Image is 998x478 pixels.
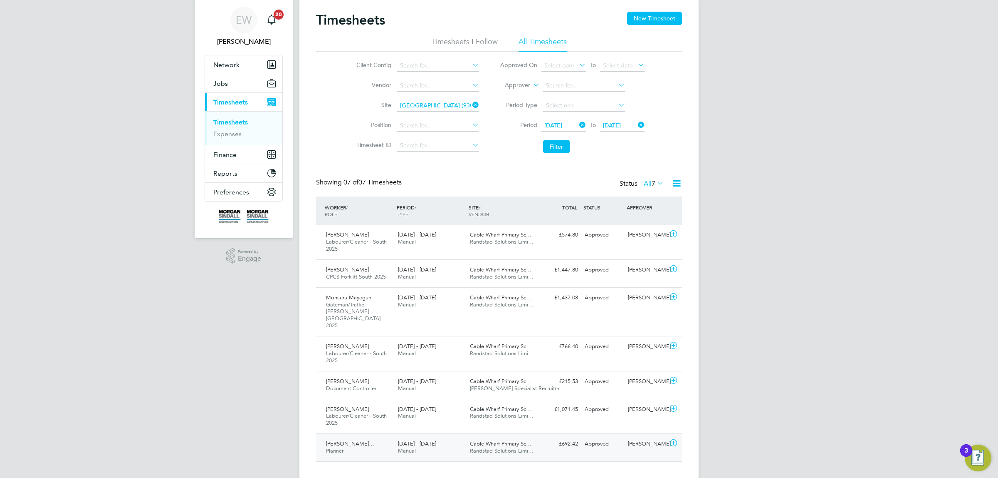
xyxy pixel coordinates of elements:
a: Powered byEngage [226,248,262,264]
span: [PERSON_NAME] [326,378,369,385]
span: Randstad Solutions Limi… [470,350,534,357]
span: [DATE] - [DATE] [398,231,436,238]
span: / [415,204,416,211]
span: Randstad Solutions Limi… [470,412,534,419]
div: Approved [581,263,625,277]
span: Manual [398,385,416,392]
div: Timesheets [205,111,282,145]
span: Jobs [213,80,228,87]
span: Emma Wells [205,37,283,47]
span: Randstad Solutions Limi… [470,238,534,245]
span: Gateman/Traffic [PERSON_NAME] [GEOGRAPHIC_DATA] 2025 [326,301,380,329]
label: Site [354,101,391,109]
span: Manual [398,412,416,419]
label: Approved On [500,61,537,69]
div: APPROVER [625,200,668,215]
button: Finance [205,145,282,164]
span: Manual [398,301,416,308]
li: All Timesheets [519,37,567,52]
span: Cable Wharf Primary Sc… [470,343,531,350]
span: [PERSON_NAME] [326,231,369,238]
input: Search for... [397,120,479,132]
div: Showing [316,178,403,187]
div: £1,071.45 [538,403,581,416]
label: All [644,179,664,188]
div: Status [620,178,665,190]
span: Labourer/Cleaner - South 2025 [326,238,387,252]
div: [PERSON_NAME] [625,403,668,416]
button: Network [205,55,282,74]
div: £1,447.80 [538,263,581,277]
span: Cable Wharf Primary Sc… [470,231,531,238]
span: [DATE] [544,122,562,129]
span: CPCS Forklift South 2025 [326,273,386,280]
span: [DATE] [603,122,621,129]
span: Labourer/Cleaner - South 2025 [326,412,387,426]
label: Approver [493,81,530,90]
span: Manual [398,447,416,454]
button: New Timesheet [627,12,682,25]
div: [PERSON_NAME] [625,437,668,451]
span: 07 Timesheets [343,178,402,187]
span: TOTAL [562,204,577,211]
div: £692.42 [538,437,581,451]
span: Manual [398,273,416,280]
span: Timesheets [213,98,248,106]
span: Cable Wharf Primary Sc… [470,294,531,301]
span: Manual [398,350,416,357]
span: Randstad Solutions Limi… [470,273,534,280]
button: Preferences [205,183,282,201]
input: Search for... [397,80,479,92]
span: Randstad Solutions Limi… [470,301,534,308]
span: Cable Wharf Primary Sc… [470,406,531,413]
span: Cable Wharf Primary Sc… [470,440,531,447]
span: Cable Wharf Primary Sc… [470,378,531,385]
h2: Timesheets [316,12,385,28]
input: Search for... [543,80,625,92]
span: Document Controller [326,385,376,392]
span: 20 [274,10,284,20]
label: Client Config [354,61,391,69]
button: Filter [543,140,570,153]
li: Timesheets I Follow [432,37,498,52]
span: [DATE] - [DATE] [398,440,436,447]
div: 3 [964,451,968,461]
div: [PERSON_NAME] [625,228,668,242]
div: SITE [467,200,539,222]
label: Timesheet ID [354,141,391,149]
span: 07 of [343,178,358,187]
button: Jobs [205,74,282,92]
span: Cable Wharf Primary Sc… [470,266,531,273]
span: [DATE] - [DATE] [398,294,436,301]
span: Engage [238,255,261,262]
span: [PERSON_NAME] [326,343,369,350]
span: [DATE] - [DATE] [398,343,436,350]
div: [PERSON_NAME] [625,263,668,277]
img: morgansindall-logo-retina.png [219,210,269,223]
span: ROLE [325,211,337,217]
span: TYPE [397,211,408,217]
button: Open Resource Center, 3 new notifications [965,445,991,471]
span: Powered by [238,248,261,255]
span: VENDOR [469,211,489,217]
div: Approved [581,291,625,305]
span: [PERSON_NAME] [326,406,369,413]
span: [DATE] - [DATE] [398,266,436,273]
span: Planner [326,447,343,454]
span: Select date [544,62,574,69]
div: £574.80 [538,228,581,242]
span: Preferences [213,188,249,196]
div: Approved [581,228,625,242]
span: Monsuru Mayegun [326,294,371,301]
span: Network [213,61,240,69]
div: £1,437.08 [538,291,581,305]
div: [PERSON_NAME] [625,340,668,354]
input: Search for... [397,140,479,152]
a: Timesheets [213,118,248,126]
span: 7 [652,179,655,188]
span: Select date [603,62,633,69]
div: Approved [581,340,625,354]
span: Finance [213,151,237,159]
div: Approved [581,437,625,451]
label: Vendor [354,81,391,89]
